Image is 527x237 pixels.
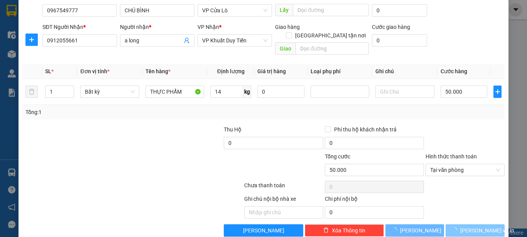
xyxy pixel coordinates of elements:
button: deleteXóa Thông tin [305,224,384,237]
button: plus [25,34,38,46]
li: [PERSON_NAME], [PERSON_NAME] [72,19,323,29]
span: loading [452,227,460,233]
span: Tên hàng [145,68,171,74]
input: Cước lấy hàng [372,4,427,17]
span: Tổng cước [325,153,350,160]
button: [PERSON_NAME] [224,224,303,237]
div: Chưa thanh toán [243,181,324,195]
input: 0 [257,86,304,98]
button: [PERSON_NAME] [385,224,444,237]
span: Cước hàng [441,68,467,74]
span: Định lượng [217,68,245,74]
span: [PERSON_NAME] [400,226,441,235]
span: Phí thu hộ khách nhận trả [331,125,400,134]
span: Bất kỳ [85,86,134,97]
input: Ghi Chú [375,86,434,98]
span: VP Nhận [198,24,219,30]
span: [PERSON_NAME] và In [460,226,514,235]
div: Ghi chú nội bộ nhà xe [244,195,323,206]
input: Dọc đường [293,4,369,16]
div: SĐT Người Nhận [42,23,117,31]
span: Giao [275,42,296,55]
span: SL [45,68,51,74]
b: GỬI : VP Cửa Lò [10,56,86,69]
input: VD: Bàn, Ghế [145,86,204,98]
span: [PERSON_NAME] [243,226,284,235]
button: [PERSON_NAME] và In [446,224,505,237]
span: delete [323,227,329,234]
th: Ghi chú [372,64,437,79]
span: loading [392,227,400,233]
button: plus [493,86,502,98]
label: Hình thức thanh toán [426,153,477,160]
button: delete [25,86,38,98]
div: Người nhận [120,23,194,31]
label: Cước giao hàng [372,24,410,30]
span: kg [243,86,251,98]
span: Tại văn phòng [430,164,500,176]
span: Giá trị hàng [257,68,286,74]
span: plus [494,89,501,95]
span: Xóa Thông tin [332,226,365,235]
img: logo.jpg [10,10,48,48]
input: Nhập ghi chú [244,206,323,219]
span: user-add [184,37,190,44]
div: Chi phí nội bộ [325,195,424,206]
span: Đơn vị tính [80,68,109,74]
li: Hotline: 02386655777, 02462925925, 0944789456 [72,29,323,38]
input: Cước giao hàng [372,34,427,47]
span: Thu Hộ [224,126,242,133]
input: Dọc đường [296,42,369,55]
span: Lấy [275,4,293,16]
div: Tổng: 1 [25,108,204,116]
span: plus [26,37,37,43]
span: Giao hàng [275,24,300,30]
th: Loại phụ phí [307,64,372,79]
span: [GEOGRAPHIC_DATA] tận nơi [292,31,369,40]
span: VP Cửa Lò [202,5,267,16]
span: VP Khuất Duy Tiến [202,35,267,46]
